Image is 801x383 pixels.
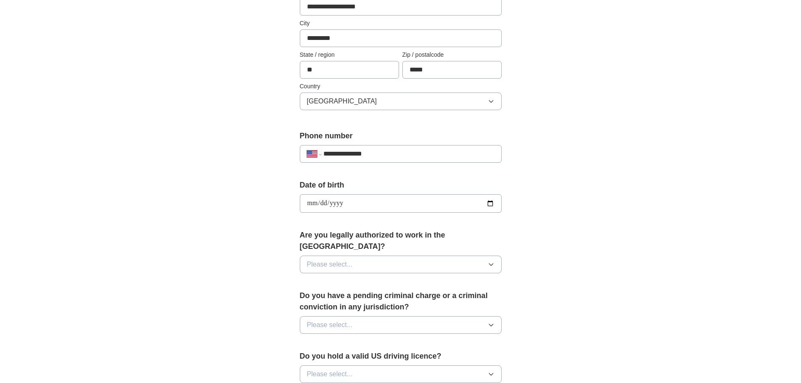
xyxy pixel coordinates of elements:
label: Do you hold a valid US driving licence? [300,351,502,362]
label: State / region [300,50,399,59]
button: Please select... [300,256,502,273]
span: [GEOGRAPHIC_DATA] [307,96,377,106]
button: Please select... [300,316,502,334]
button: [GEOGRAPHIC_DATA] [300,92,502,110]
button: Please select... [300,365,502,383]
label: Phone number [300,130,502,142]
label: Date of birth [300,180,502,191]
label: Are you legally authorized to work in the [GEOGRAPHIC_DATA]? [300,230,502,252]
span: Please select... [307,369,353,379]
label: Zip / postalcode [402,50,502,59]
label: Country [300,82,502,91]
span: Please select... [307,320,353,330]
span: Please select... [307,259,353,269]
label: City [300,19,502,28]
label: Do you have a pending criminal charge or a criminal conviction in any jurisdiction? [300,290,502,313]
